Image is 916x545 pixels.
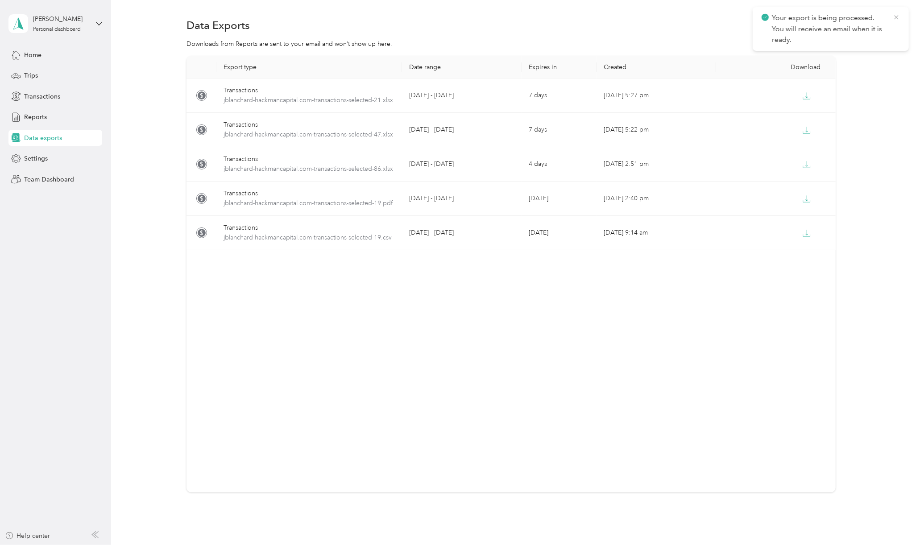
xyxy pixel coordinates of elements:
th: Expires in [522,56,597,78]
span: Transactions [24,92,60,101]
p: Your export is being processed. You will receive an email when it is ready. [772,12,886,45]
td: [DATE] 5:22 pm [597,113,716,147]
iframe: Everlance-gr Chat Button Frame [866,495,916,545]
div: Downloads from Reports are sent to your email and won’t show up here. [187,39,836,49]
td: 7 days [522,113,597,147]
td: [DATE] - [DATE] [402,216,522,250]
td: [DATE] - [DATE] [402,147,522,182]
h1: Data Exports [187,21,250,30]
td: [DATE] - [DATE] [402,182,522,216]
td: [DATE] - [DATE] [402,78,522,113]
th: Created [597,56,716,78]
div: Transactions [224,120,395,130]
div: Transactions [224,154,395,164]
span: jblanchard-hackmancapital.com-transactions-selected-47.xlsx [224,130,395,140]
div: Transactions [224,223,395,233]
td: [DATE] 2:51 pm [597,147,716,182]
div: [PERSON_NAME] [33,14,89,24]
span: jblanchard-hackmancapital.com-transactions-selected-19.csv [224,233,395,243]
div: Personal dashboard [33,27,81,32]
td: [DATE] [522,182,597,216]
td: 7 days [522,78,597,113]
th: Date range [402,56,522,78]
td: [DATE] 5:27 pm [597,78,716,113]
div: Transactions [224,189,395,198]
td: 4 days [522,147,597,182]
td: [DATE] 2:40 pm [597,182,716,216]
th: Export type [216,56,402,78]
td: [DATE] - [DATE] [402,113,522,147]
span: Reports [24,112,47,122]
td: [DATE] 9:14 am [597,216,716,250]
span: Settings [24,154,48,163]
button: Help center [5,531,50,541]
span: Data exports [24,133,62,143]
span: Home [24,50,41,60]
span: jblanchard-hackmancapital.com-transactions-selected-21.xlsx [224,95,395,105]
span: Trips [24,71,38,80]
td: [DATE] [522,216,597,250]
span: Team Dashboard [24,175,74,184]
div: Download [723,63,829,71]
span: jblanchard-hackmancapital.com-transactions-selected-19.pdf [224,198,395,208]
div: Transactions [224,86,395,95]
span: jblanchard-hackmancapital.com-transactions-selected-86.xlsx [224,164,395,174]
